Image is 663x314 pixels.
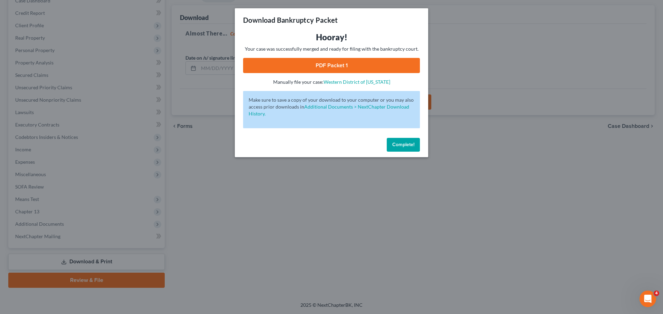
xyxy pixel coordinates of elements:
[243,79,420,85] p: Manually file your case:
[324,79,390,85] a: Western District of [US_STATE]
[654,291,659,296] span: 4
[387,138,420,152] button: Complete!
[249,104,409,117] a: Additional Documents > NextChapter Download History.
[249,97,414,117] p: Make sure to save a copy of your download to your computer or you may also access prior downloads in
[243,15,338,25] h3: Download Bankruptcy Packet
[243,32,420,43] h3: Hooray!
[392,142,414,148] span: Complete!
[243,58,420,73] a: PDF Packet 1
[640,291,656,307] iframe: Intercom live chat
[243,45,420,52] p: Your case was successfully merged and ready for filing with the bankruptcy court.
